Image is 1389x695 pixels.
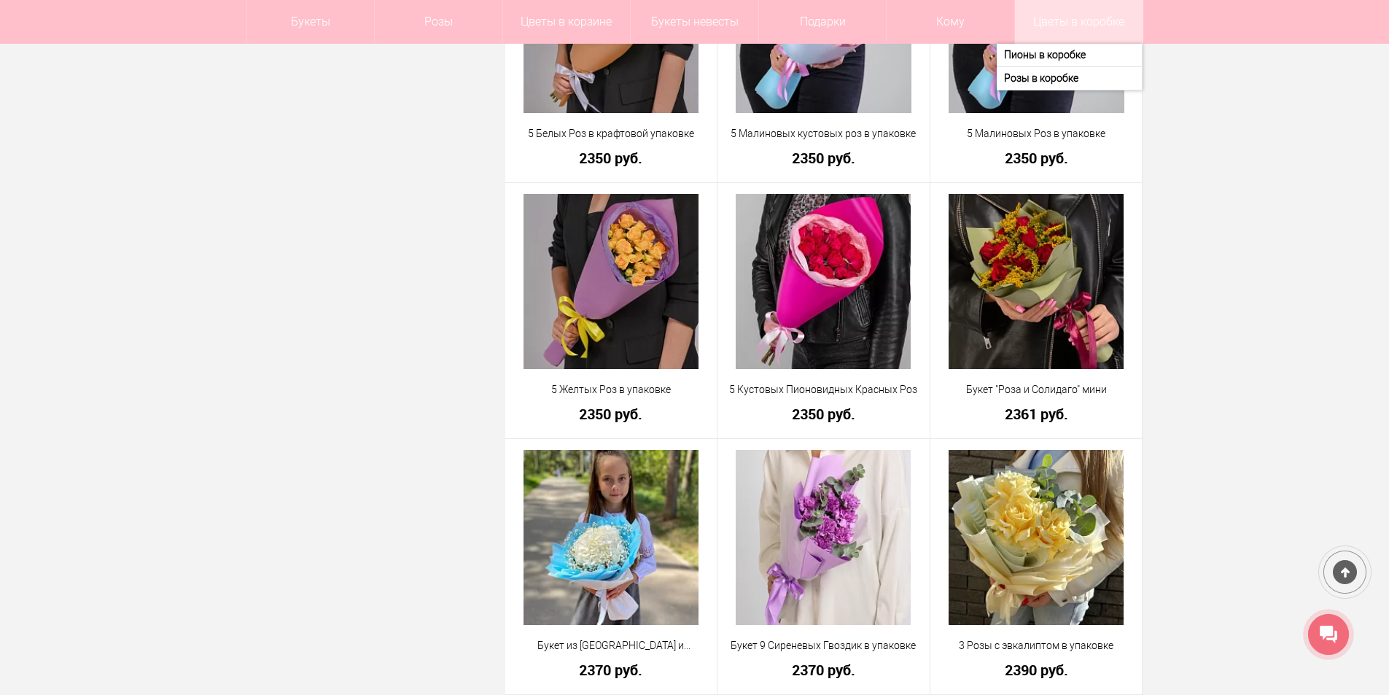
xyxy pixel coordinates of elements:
[940,406,1133,422] a: 2361 руб.
[940,150,1133,166] a: 2350 руб.
[997,44,1142,66] a: Пионы в коробке
[515,126,708,141] a: 5 Белых Роз в крафтовой упаковке
[727,662,920,677] a: 2370 руб.
[524,194,699,369] img: 5 Желтых Роз в упаковке
[736,194,911,369] img: 5 Кустовых Пионовидных Красных Роз
[727,406,920,422] a: 2350 руб.
[940,662,1133,677] a: 2390 руб.
[515,638,708,653] a: Букет из [GEOGRAPHIC_DATA] и гортензии
[997,67,1142,90] a: Розы в коробке
[940,638,1133,653] a: 3 Розы с эвкалиптом в упаковке
[524,450,699,625] img: Букет из Гипсофилы и гортензии
[727,382,920,397] a: 5 Кустовых Пионовидных Красных Роз
[736,450,911,625] img: Букет 9 Сиреневых Гвоздик в упаковке
[940,382,1133,397] a: Букет "Роза и Солидаго" мини
[727,150,920,166] a: 2350 руб.
[727,126,920,141] a: 5 Малиновых кустовых роз в упаковке
[949,194,1124,369] img: Букет "Роза и Солидаго" мини
[515,406,708,422] a: 2350 руб.
[515,150,708,166] a: 2350 руб.
[940,126,1133,141] a: 5 Малиновых Роз в упаковке
[949,450,1124,625] img: 3 Розы с эвкалиптом в упаковке
[515,382,708,397] a: 5 Желтых Роз в упаковке
[727,638,920,653] a: Букет 9 Сиреневых Гвоздик в упаковке
[515,662,708,677] a: 2370 руб.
